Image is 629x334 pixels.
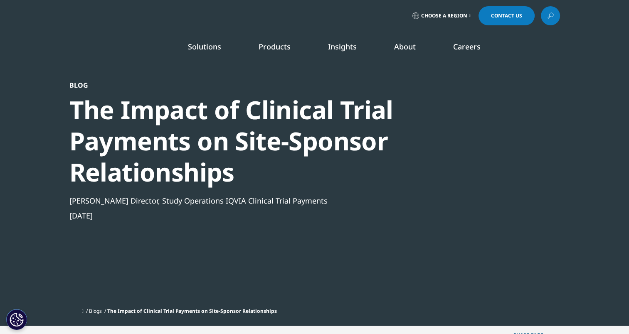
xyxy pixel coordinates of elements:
a: Blogs [89,307,102,314]
div: Blog [69,81,515,89]
a: Insights [328,42,357,52]
div: [DATE] [69,211,515,221]
a: Solutions [188,42,221,52]
a: About [394,42,416,52]
nav: Primary [139,29,560,68]
button: Cookies Settings [6,309,27,330]
span: Contact Us [491,13,522,18]
span: The Impact of Clinical Trial Payments on Site-Sponsor Relationships [107,307,277,314]
div: The Impact of Clinical Trial Payments on Site-Sponsor Relationships [69,94,515,188]
a: Careers [453,42,481,52]
div: [PERSON_NAME] Director, Study Operations IQVIA Clinical Trial Payments [69,196,515,206]
a: Products [259,42,291,52]
span: Choose a Region [421,12,467,19]
a: Contact Us [479,6,535,25]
